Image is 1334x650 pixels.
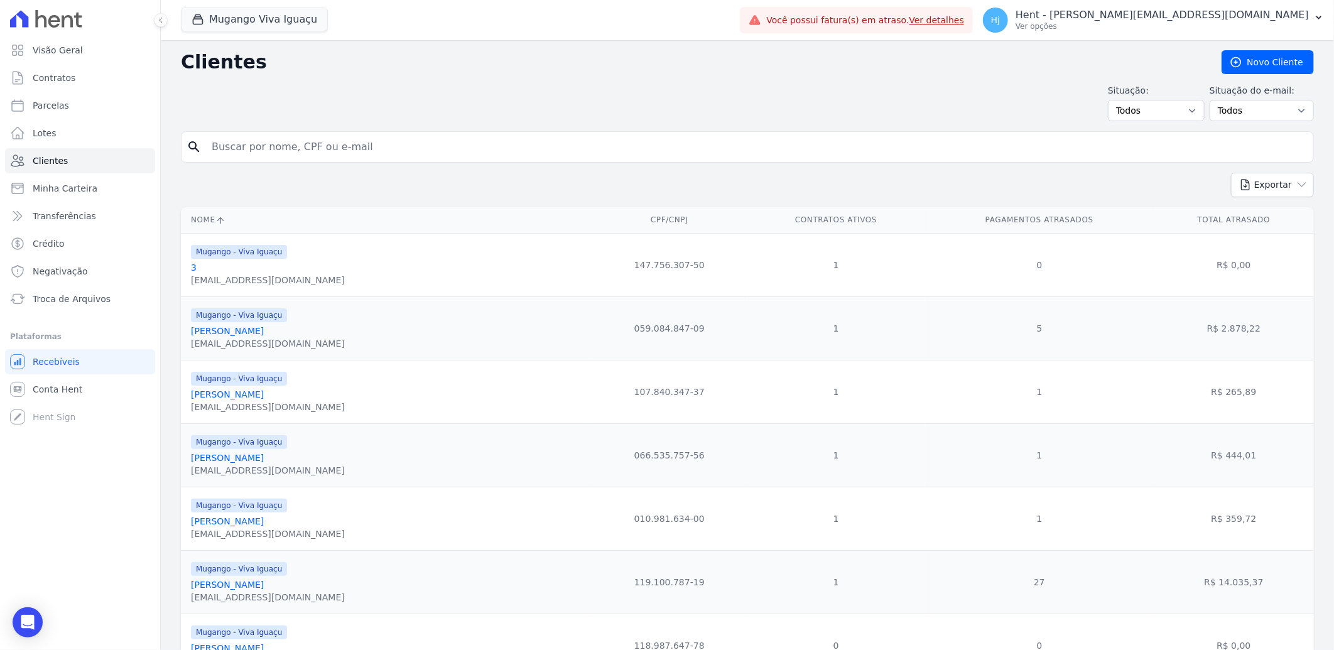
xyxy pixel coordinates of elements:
span: Mugango - Viva Iguaçu [191,372,287,386]
span: Hj [991,16,1000,24]
span: Contratos [33,72,75,84]
span: Negativação [33,265,88,278]
th: Nome [181,207,592,233]
td: 0 [925,233,1154,296]
div: [EMAIL_ADDRESS][DOMAIN_NAME] [191,591,345,604]
td: 1 [747,487,925,550]
span: Mugango - Viva Iguaçu [191,626,287,639]
td: 1 [747,360,925,423]
td: 119.100.787-19 [592,550,747,614]
a: Ver detalhes [909,15,965,25]
span: Mugango - Viva Iguaçu [191,499,287,512]
span: Troca de Arquivos [33,293,111,305]
a: Visão Geral [5,38,155,63]
td: R$ 359,72 [1154,487,1314,550]
a: Recebíveis [5,349,155,374]
div: [EMAIL_ADDRESS][DOMAIN_NAME] [191,464,345,477]
div: Plataformas [10,329,150,344]
label: Situação: [1108,84,1205,97]
a: 3 [191,263,197,273]
td: 107.840.347-37 [592,360,747,423]
td: 1 [747,423,925,487]
a: Conta Hent [5,377,155,402]
a: Clientes [5,148,155,173]
th: Pagamentos Atrasados [925,207,1154,233]
a: [PERSON_NAME] [191,389,264,399]
div: [EMAIL_ADDRESS][DOMAIN_NAME] [191,528,345,540]
div: [EMAIL_ADDRESS][DOMAIN_NAME] [191,337,345,350]
h2: Clientes [181,51,1201,73]
td: 010.981.634-00 [592,487,747,550]
td: 066.535.757-56 [592,423,747,487]
span: Você possui fatura(s) em atraso. [766,14,964,27]
span: Clientes [33,154,68,167]
td: 1 [747,233,925,296]
td: R$ 2.878,22 [1154,296,1314,360]
a: [PERSON_NAME] [191,326,264,336]
a: Crédito [5,231,155,256]
label: Situação do e-mail: [1210,84,1314,97]
span: Mugango - Viva Iguaçu [191,435,287,449]
a: Minha Carteira [5,176,155,201]
a: Negativação [5,259,155,284]
span: Parcelas [33,99,69,112]
td: R$ 444,01 [1154,423,1314,487]
td: 1 [925,423,1154,487]
i: search [187,139,202,154]
span: Crédito [33,237,65,250]
td: 1 [925,487,1154,550]
a: Contratos [5,65,155,90]
input: Buscar por nome, CPF ou e-mail [204,134,1308,160]
a: Transferências [5,203,155,229]
a: [PERSON_NAME] [191,580,264,590]
div: [EMAIL_ADDRESS][DOMAIN_NAME] [191,274,345,286]
span: Visão Geral [33,44,83,57]
a: Novo Cliente [1222,50,1314,74]
td: R$ 0,00 [1154,233,1314,296]
a: [PERSON_NAME] [191,453,264,463]
td: 1 [747,296,925,360]
th: Total Atrasado [1154,207,1314,233]
td: R$ 14.035,37 [1154,550,1314,614]
button: Exportar [1231,173,1314,197]
th: Contratos Ativos [747,207,925,233]
a: [PERSON_NAME] [191,516,264,526]
a: Lotes [5,121,155,146]
a: Parcelas [5,93,155,118]
td: 5 [925,296,1154,360]
td: 147.756.307-50 [592,233,747,296]
p: Hent - [PERSON_NAME][EMAIL_ADDRESS][DOMAIN_NAME] [1016,9,1309,21]
td: R$ 265,89 [1154,360,1314,423]
div: Open Intercom Messenger [13,607,43,637]
span: Recebíveis [33,355,80,368]
td: 27 [925,550,1154,614]
span: Mugango - Viva Iguaçu [191,308,287,322]
span: Mugango - Viva Iguaçu [191,562,287,576]
p: Ver opções [1016,21,1309,31]
span: Conta Hent [33,383,82,396]
div: [EMAIL_ADDRESS][DOMAIN_NAME] [191,401,345,413]
span: Transferências [33,210,96,222]
button: Mugango Viva Iguaçu [181,8,328,31]
a: Troca de Arquivos [5,286,155,311]
span: Minha Carteira [33,182,97,195]
button: Hj Hent - [PERSON_NAME][EMAIL_ADDRESS][DOMAIN_NAME] Ver opções [973,3,1334,38]
td: 1 [747,550,925,614]
td: 059.084.847-09 [592,296,747,360]
span: Lotes [33,127,57,139]
th: CPF/CNPJ [592,207,747,233]
td: 1 [925,360,1154,423]
span: Mugango - Viva Iguaçu [191,245,287,259]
